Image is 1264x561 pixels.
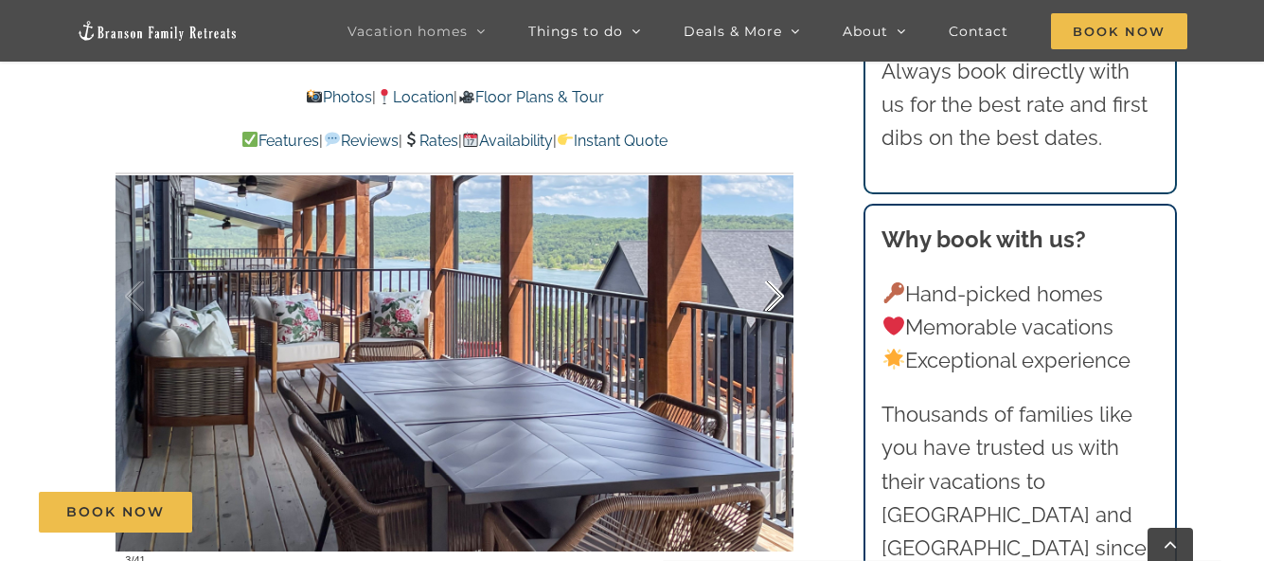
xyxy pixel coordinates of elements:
[881,55,1158,155] p: Always book directly with us for the best rate and first dibs on the best dates.
[306,88,372,106] a: Photos
[843,25,888,38] span: About
[949,25,1008,38] span: Contact
[116,129,793,154] p: | | | |
[307,89,322,104] img: 📸
[116,85,793,110] p: | |
[376,88,454,106] a: Location
[463,132,478,147] img: 📆
[403,132,418,147] img: 💲
[377,89,392,104] img: 📍
[66,504,165,520] span: Book Now
[881,278,1158,378] p: Hand-picked homes Memorable vacations Exceptional experience
[77,20,238,42] img: Branson Family Retreats Logo
[1051,13,1187,49] span: Book Now
[323,132,398,150] a: Reviews
[241,132,319,150] a: Features
[881,223,1158,257] h3: Why book with us?
[242,132,258,147] img: ✅
[462,132,553,150] a: Availability
[684,25,782,38] span: Deals & More
[557,132,668,150] a: Instant Quote
[347,25,468,38] span: Vacation homes
[883,316,904,336] img: ❤️
[402,132,458,150] a: Rates
[39,492,192,533] a: Book Now
[883,349,904,370] img: 🌟
[325,132,340,147] img: 💬
[883,282,904,303] img: 🔑
[558,132,573,147] img: 👉
[528,25,623,38] span: Things to do
[459,89,474,104] img: 🎥
[457,88,603,106] a: Floor Plans & Tour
